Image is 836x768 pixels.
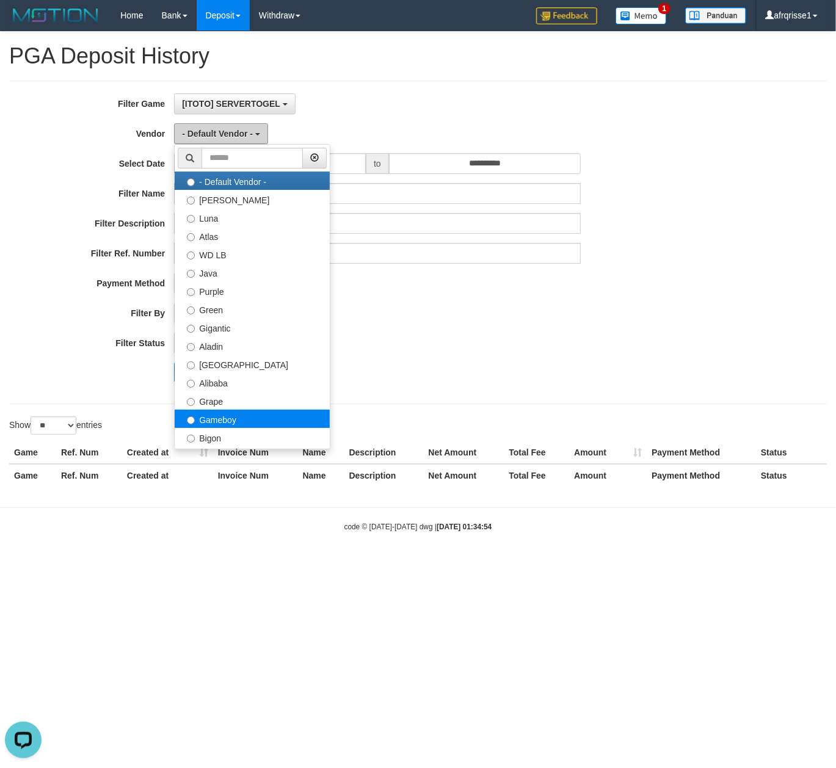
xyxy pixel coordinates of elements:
[187,215,195,223] input: Luna
[175,245,330,263] label: WD LB
[187,233,195,241] input: Atlas
[182,99,280,109] span: [ITOTO] SERVERTOGEL
[616,7,667,24] img: Button%20Memo.svg
[187,252,195,259] input: WD LB
[31,416,76,435] select: Showentries
[344,464,424,487] th: Description
[175,208,330,226] label: Luna
[175,172,330,190] label: - Default Vendor -
[756,441,827,464] th: Status
[175,336,330,355] label: Aladin
[298,464,344,487] th: Name
[187,435,195,443] input: Bigon
[423,464,504,487] th: Net Amount
[756,464,827,487] th: Status
[298,441,344,464] th: Name
[344,441,424,464] th: Description
[175,190,330,208] label: [PERSON_NAME]
[504,464,569,487] th: Total Fee
[122,464,213,487] th: Created at
[344,523,492,531] small: code © [DATE]-[DATE] dwg |
[9,44,827,68] h1: PGA Deposit History
[175,446,330,465] label: Allstar
[175,428,330,446] label: Bigon
[187,288,195,296] input: Purple
[187,380,195,388] input: Alibaba
[175,226,330,245] label: Atlas
[56,441,122,464] th: Ref. Num
[536,7,597,24] img: Feedback.jpg
[187,398,195,406] input: Grape
[9,6,102,24] img: MOTION_logo.png
[437,523,492,531] strong: [DATE] 01:34:54
[504,441,569,464] th: Total Fee
[187,343,195,351] input: Aladin
[187,270,195,278] input: Java
[122,441,213,464] th: Created at
[213,464,298,487] th: Invoice Num
[182,129,253,139] span: - Default Vendor -
[423,441,504,464] th: Net Amount
[5,5,42,42] button: Open LiveChat chat widget
[175,263,330,281] label: Java
[175,391,330,410] label: Grape
[9,441,56,464] th: Game
[187,197,195,205] input: [PERSON_NAME]
[175,355,330,373] label: [GEOGRAPHIC_DATA]
[187,361,195,369] input: [GEOGRAPHIC_DATA]
[9,464,56,487] th: Game
[569,441,647,464] th: Amount
[647,441,756,464] th: Payment Method
[187,325,195,333] input: Gigantic
[9,416,102,435] label: Show entries
[175,373,330,391] label: Alibaba
[175,281,330,300] label: Purple
[187,306,195,314] input: Green
[366,153,389,174] span: to
[647,464,756,487] th: Payment Method
[187,178,195,186] input: - Default Vendor -
[685,7,746,24] img: panduan.png
[569,464,647,487] th: Amount
[175,410,330,428] label: Gameboy
[658,3,671,14] span: 1
[174,123,268,144] button: - Default Vendor -
[174,93,295,114] button: [ITOTO] SERVERTOGEL
[175,318,330,336] label: Gigantic
[213,441,298,464] th: Invoice Num
[175,300,330,318] label: Green
[56,464,122,487] th: Ref. Num
[187,416,195,424] input: Gameboy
